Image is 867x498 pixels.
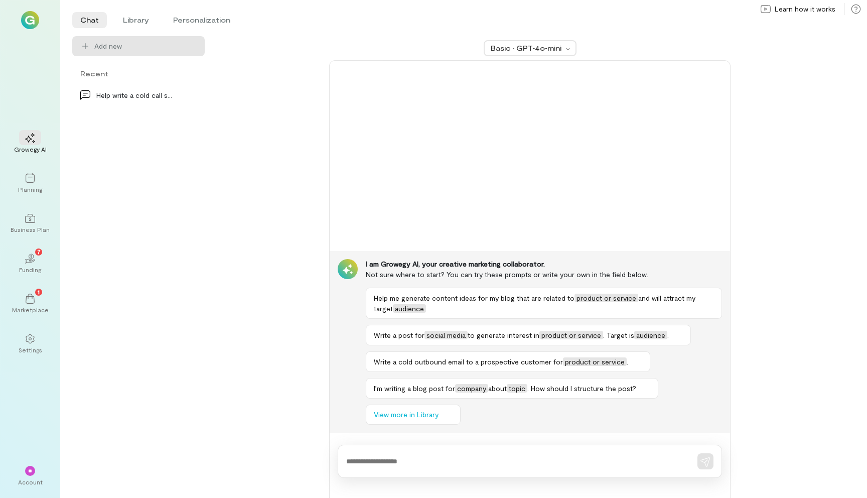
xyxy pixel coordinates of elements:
li: Personalization [165,12,238,28]
button: Help me generate content ideas for my blog that are related toproduct or serviceand will attract ... [366,288,722,319]
div: Funding [19,266,41,274]
span: social media [424,331,468,339]
span: audience [393,304,426,313]
span: 1 [38,287,40,296]
div: Account [18,478,43,486]
div: Basic · GPT‑4o‑mini [491,43,563,53]
a: Business Plan [12,205,48,241]
span: . [426,304,427,313]
span: topic [507,384,527,393]
span: product or service [539,331,603,339]
div: Growegy AI [14,145,47,153]
a: Marketplace [12,286,48,322]
span: I’m writing a blog post for [374,384,455,393]
button: Write a post forsocial mediato generate interest inproduct or service. Target isaudience. [366,325,691,345]
span: Write a post for [374,331,424,339]
span: . Target is [603,331,634,339]
span: audience [634,331,667,339]
div: Recent [72,68,205,79]
li: Chat [72,12,107,28]
span: Help me generate content ideas for my blog that are related to [374,294,574,302]
div: Planning [18,185,42,193]
a: Funding [12,245,48,282]
a: Settings [12,326,48,362]
span: Learn how it works [775,4,835,14]
span: company [455,384,488,393]
a: Growegy AI [12,125,48,161]
span: . [667,331,669,339]
span: to generate interest in [468,331,539,339]
span: . [627,357,628,366]
div: Settings [19,346,42,354]
span: View more in Library [374,410,439,420]
button: View more in Library [366,405,461,425]
div: Not sure where to start? You can try these prompts or write your own in the field below. [366,269,722,280]
span: Write a cold outbound email to a prospective customer for [374,357,563,366]
span: . How should I structure the post? [527,384,636,393]
span: product or service [563,357,627,366]
div: I am Growegy AI, your creative marketing collaborator. [366,259,722,269]
button: Write a cold outbound email to a prospective customer forproduct or service. [366,351,650,372]
div: Business Plan [11,225,50,233]
li: Library [115,12,157,28]
span: product or service [574,294,638,302]
a: Planning [12,165,48,201]
div: Marketplace [12,306,49,314]
span: about [488,384,507,393]
span: 7 [37,247,41,256]
div: Help write a cold call script for helping guide a… [96,90,175,100]
button: I’m writing a blog post forcompanyabouttopic. How should I structure the post? [366,378,658,399]
span: Add new [94,41,122,51]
